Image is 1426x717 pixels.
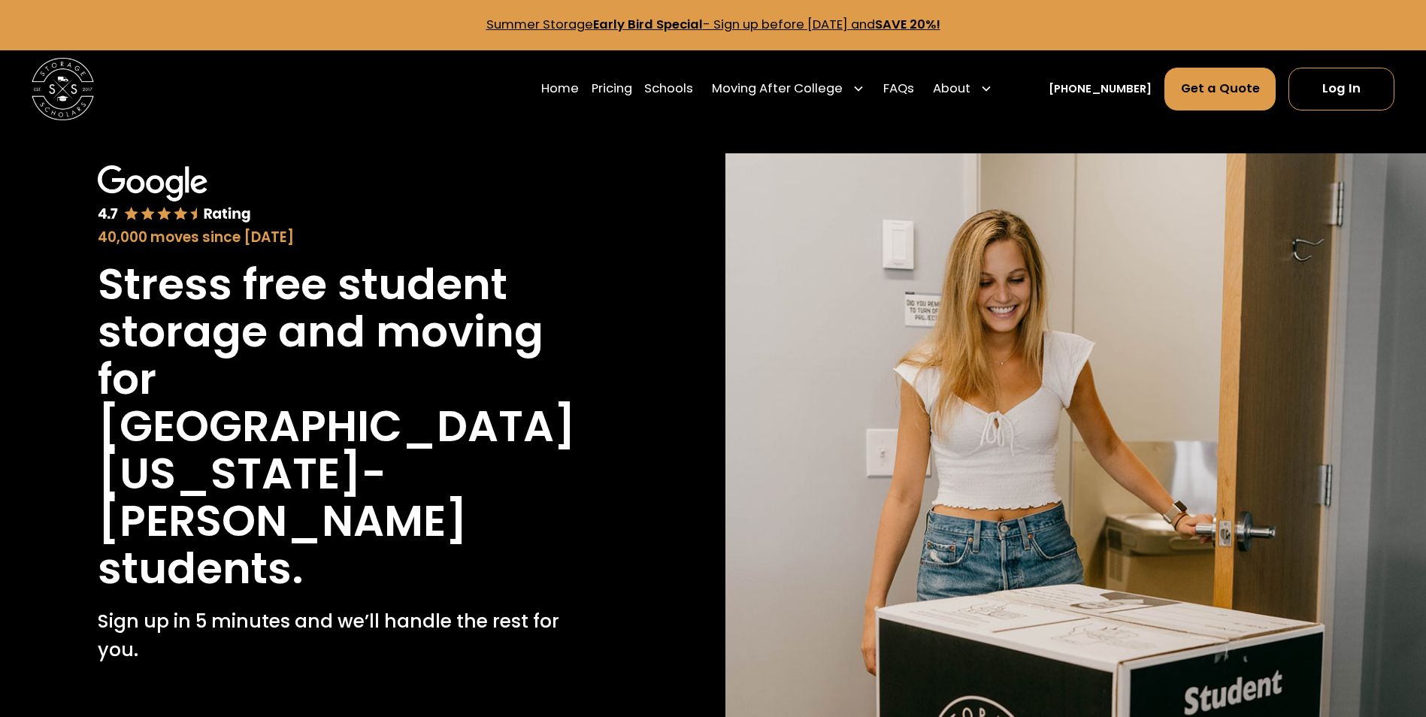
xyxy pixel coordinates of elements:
img: Storage Scholars main logo [32,58,94,120]
h1: students. [98,545,304,592]
div: Moving After College [712,80,843,98]
h1: Stress free student storage and moving for [98,261,602,403]
div: Moving After College [706,67,871,110]
a: Get a Quote [1164,68,1276,110]
a: Log In [1288,68,1394,110]
a: FAQs [883,67,914,110]
a: Summer StorageEarly Bird Special- Sign up before [DATE] andSAVE 20%! [486,16,940,33]
strong: SAVE 20%! [875,16,940,33]
img: Google 4.7 star rating [98,165,251,224]
strong: Early Bird Special [593,16,703,33]
h1: [GEOGRAPHIC_DATA][US_STATE]-[PERSON_NAME] [98,403,602,545]
div: About [933,80,970,98]
div: About [927,67,999,110]
a: Schools [644,67,693,110]
p: Sign up in 5 minutes and we’ll handle the rest for you. [98,607,602,664]
a: Home [541,67,579,110]
a: [PHONE_NUMBER] [1049,81,1152,98]
div: 40,000 moves since [DATE] [98,227,602,248]
a: Pricing [592,67,632,110]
